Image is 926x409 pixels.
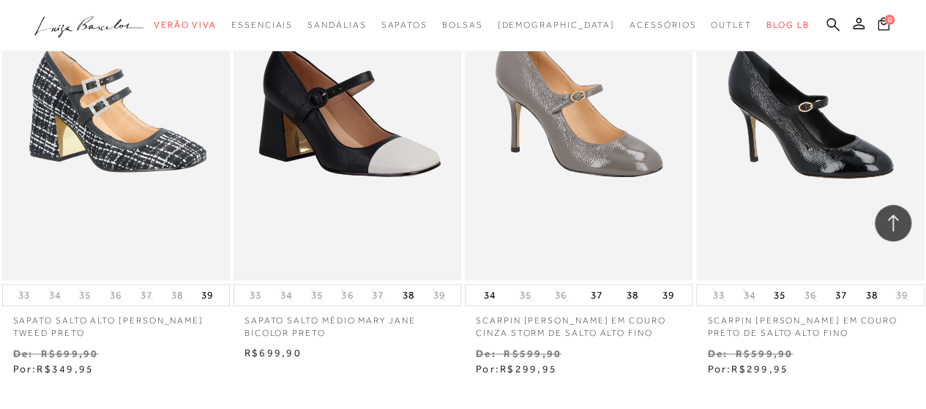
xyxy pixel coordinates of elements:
[381,12,427,39] a: categoryNavScreenReaderText
[465,306,692,339] a: SCARPIN [PERSON_NAME] EM COURO CINZA STORM DE SALTO ALTO FINO
[45,288,65,302] button: 34
[800,288,821,302] button: 36
[504,348,561,359] small: R$599,90
[479,285,500,305] button: 34
[873,16,894,36] button: 0
[41,348,99,359] small: R$699,90
[245,288,266,302] button: 33
[630,20,696,30] span: Acessórios
[37,362,94,374] span: R$349,95
[337,288,357,302] button: 36
[442,12,483,39] a: categoryNavScreenReaderText
[136,288,157,302] button: 37
[711,20,752,30] span: Outlet
[884,15,895,25] span: 0
[739,288,759,302] button: 34
[550,288,571,302] button: 36
[167,288,187,302] button: 38
[154,20,217,30] span: Verão Viva
[231,20,293,30] span: Essenciais
[735,348,793,359] small: R$599,90
[630,12,696,39] a: categoryNavScreenReaderText
[707,362,788,374] span: Por:
[197,285,217,305] button: 39
[367,288,388,302] button: 37
[13,362,94,374] span: Por:
[892,288,912,302] button: 39
[769,285,790,305] button: 35
[476,348,496,359] small: De:
[476,362,557,374] span: Por:
[707,348,728,359] small: De:
[497,20,615,30] span: [DEMOGRAPHIC_DATA]
[307,288,327,302] button: 35
[105,288,126,302] button: 36
[244,347,302,359] span: R$699,90
[731,362,788,374] span: R$299,95
[307,12,366,39] a: categoryNavScreenReaderText
[766,20,809,30] span: BLOG LB
[622,285,643,305] button: 38
[381,20,427,30] span: Sapatos
[711,12,752,39] a: categoryNavScreenReaderText
[231,12,293,39] a: categoryNavScreenReaderText
[75,288,95,302] button: 35
[398,285,419,305] button: 38
[2,306,230,339] a: Sapato Salto Alto [PERSON_NAME] Tweed Preto
[429,288,449,302] button: 39
[696,306,924,339] a: SCARPIN [PERSON_NAME] EM COURO PRETO DE SALTO ALTO FINO
[586,285,607,305] button: 37
[709,288,729,302] button: 33
[657,285,678,305] button: 39
[766,12,809,39] a: BLOG LB
[307,20,366,30] span: Sandálias
[442,20,483,30] span: Bolsas
[154,12,217,39] a: categoryNavScreenReaderText
[831,285,851,305] button: 37
[500,362,557,374] span: R$299,95
[13,348,34,359] small: De:
[861,285,881,305] button: 38
[515,288,536,302] button: 35
[497,12,615,39] a: noSubCategoriesText
[234,306,461,339] a: Sapato salto médio mary jane bicolor preto
[14,288,34,302] button: 33
[276,288,296,302] button: 34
